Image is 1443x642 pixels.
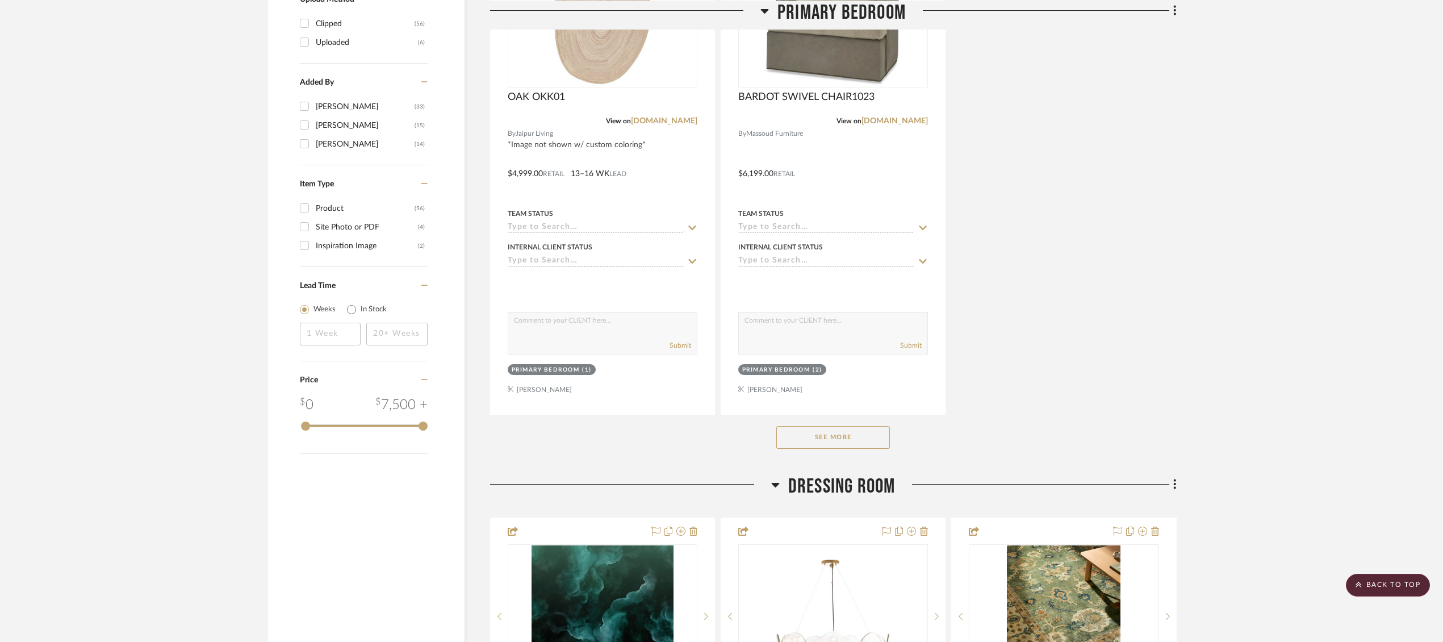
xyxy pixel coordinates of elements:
[300,180,334,188] span: Item Type
[415,199,425,218] div: (56)
[300,323,361,345] input: 1 Week
[316,15,415,33] div: Clipped
[631,117,697,125] a: [DOMAIN_NAME]
[508,128,516,139] span: By
[512,366,580,374] div: Primary Bedroom
[375,395,428,415] div: 7,500 +
[861,117,928,125] a: [DOMAIN_NAME]
[415,15,425,33] div: (56)
[508,256,684,267] input: Type to Search…
[418,237,425,255] div: (2)
[738,209,784,219] div: Team Status
[582,366,592,374] div: (1)
[418,34,425,52] div: (6)
[300,78,334,86] span: Added By
[300,395,313,415] div: 0
[670,340,691,351] button: Submit
[366,323,428,345] input: 20+ Weeks
[738,242,823,252] div: Internal Client Status
[415,116,425,135] div: (15)
[361,304,387,315] label: In Stock
[313,304,336,315] label: Weeks
[776,426,890,449] button: See More
[508,223,684,234] input: Type to Search…
[836,118,861,124] span: View on
[316,34,418,52] div: Uploaded
[418,218,425,236] div: (4)
[508,209,553,219] div: Team Status
[606,118,631,124] span: View on
[742,366,810,374] div: Primary Bedroom
[788,474,896,499] span: Dressing Room
[415,98,425,116] div: (33)
[1346,574,1430,597] scroll-to-top-button: BACK TO TOP
[738,91,875,103] span: BARDOT SWIVEL CHAIR1023
[316,199,415,218] div: Product
[316,98,415,116] div: [PERSON_NAME]
[316,218,418,236] div: Site Photo or PDF
[746,128,803,139] span: Massoud Furniture
[300,376,318,384] span: Price
[508,91,565,103] span: OAK OKK01
[316,237,418,255] div: Inspiration Image
[300,282,336,290] span: Lead Time
[813,366,822,374] div: (2)
[316,135,415,153] div: [PERSON_NAME]
[738,256,914,267] input: Type to Search…
[508,242,592,252] div: Internal Client Status
[415,135,425,153] div: (14)
[900,340,922,351] button: Submit
[316,116,415,135] div: [PERSON_NAME]
[738,128,746,139] span: By
[738,223,914,234] input: Type to Search…
[516,128,553,139] span: Jaipur Living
